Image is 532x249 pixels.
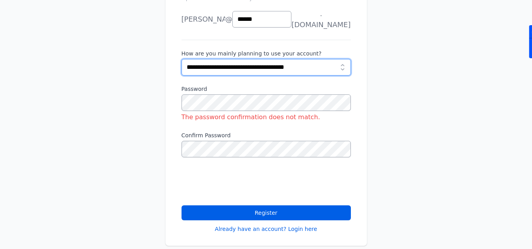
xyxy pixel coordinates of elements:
a: Already have an account? Login here [215,225,317,233]
label: Confirm Password [182,131,351,139]
iframe: reCAPTCHA [182,167,301,197]
span: @ [225,14,232,25]
li: anything [182,11,225,27]
div: The password confirmation does not match. [182,113,351,122]
span: .[DOMAIN_NAME] [291,8,350,30]
button: Register [182,205,351,220]
label: Password [182,85,351,93]
label: How are you mainly planning to use your account? [182,50,351,57]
